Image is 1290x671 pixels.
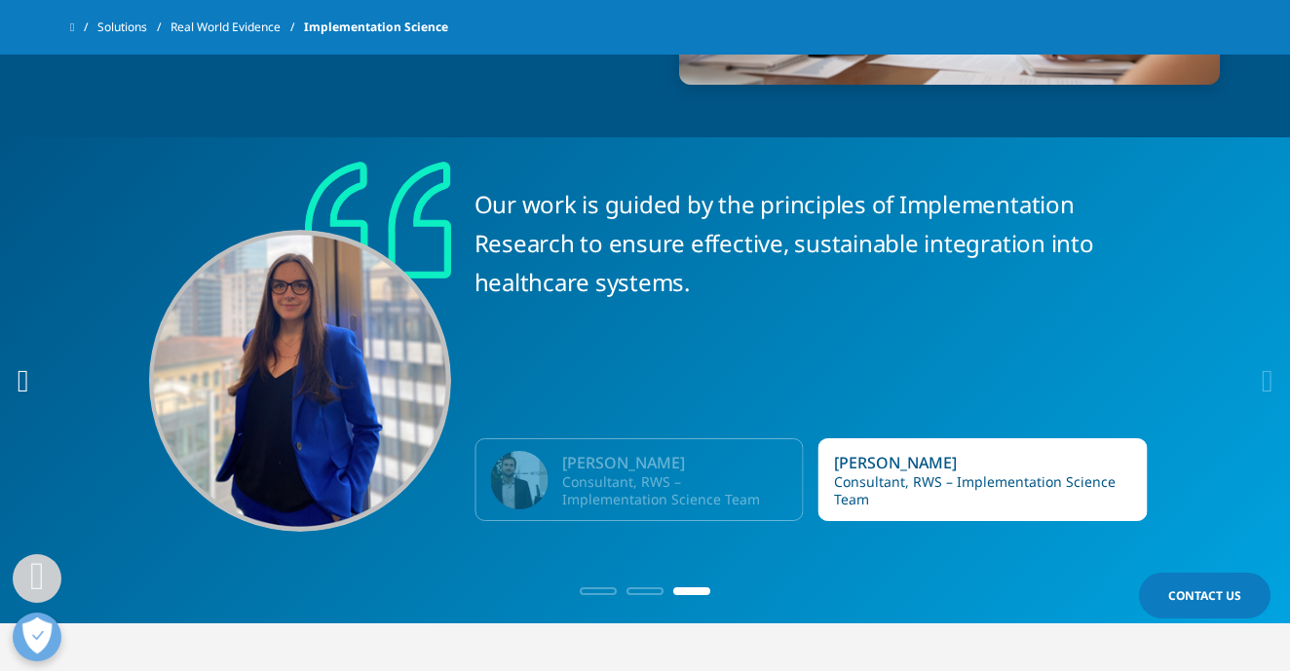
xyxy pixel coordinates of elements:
div: 2 / 3 [474,438,804,521]
a: Real World Evidence [171,10,304,45]
div: Previous slide [10,359,36,402]
img: simone-parretti.jpg [490,451,548,509]
a: Solutions [97,10,171,45]
div: [PERSON_NAME] [834,452,1132,473]
span: Go to slide 1 [580,587,617,595]
img: martina-assanti.png [149,230,451,532]
div: 3 / 3 [818,438,1148,521]
div: Consultant, RWS – Implementation Science Team [834,473,1132,508]
div: Our work is guided by the principles of Implementation Research to ensure effective, sustainable ... [474,162,1142,536]
span: Go to slide 3 [673,587,710,595]
span: Go to slide 2 [626,587,664,595]
div: [PERSON_NAME] [562,452,787,473]
button: Abrir preferencias [13,613,61,661]
div: Consultant, RWS – Implementation Science Team [562,473,787,508]
a: Contact Us [1139,573,1271,618]
span: Contact Us [1168,587,1241,604]
span: Implementation Science [304,10,448,45]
